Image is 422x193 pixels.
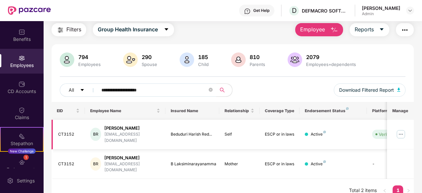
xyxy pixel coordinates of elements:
[140,62,158,67] div: Spouse
[180,52,194,67] img: svg+xml;base64,PHN2ZyB4bWxucz0iaHR0cDovL3d3dy53My5vcmcvMjAwMC9zdmciIHhtbG5zOnhsaW5rPSJodHRwOi8vd3...
[305,54,357,60] div: 2079
[93,23,174,36] button: Group Health Insurancecaret-down
[379,131,395,138] div: Verified
[300,25,325,34] span: Employee
[387,102,414,120] th: Manage
[216,83,232,97] button: search
[295,23,343,36] button: Employee
[58,131,80,138] div: CT3152
[52,102,85,120] th: EID
[334,83,406,97] button: Download Filtered Report
[225,161,254,167] div: Mother
[311,161,326,167] div: Active
[18,133,25,140] img: svg+xml;base64,PHN2ZyB4bWxucz0iaHR0cDovL3d3dy53My5vcmcvMjAwMC9zdmciIHdpZHRoPSIyMSIgaGVpZ2h0PSIyMC...
[197,62,210,67] div: Child
[18,55,25,61] img: svg+xml;base64,PHN2ZyBpZD0iRW1wbG95ZWVzIiB4bWxucz0iaHR0cDovL3d3dy53My5vcmcvMjAwMC9zdmciIHdpZHRoPS...
[104,125,160,131] div: [PERSON_NAME]
[104,155,160,161] div: [PERSON_NAME]
[225,108,249,113] span: Relationship
[56,26,64,34] img: svg+xml;base64,PHN2ZyB4bWxucz0iaHR0cDovL3d3dy53My5vcmcvMjAwMC9zdmciIHdpZHRoPSIyNCIgaGVpZ2h0PSIyNC...
[90,108,155,113] span: Employee Name
[8,6,51,15] img: New Pazcare Logo
[18,159,25,166] img: svg+xml;base64,PHN2ZyBpZD0iRW5kb3JzZW1lbnRzIiB4bWxucz0iaHR0cDovL3d3dy53My5vcmcvMjAwMC9zdmciIHdpZH...
[90,157,101,171] div: BR
[253,8,269,13] div: Get Help
[77,54,102,60] div: 794
[69,86,74,94] span: All
[330,26,338,34] img: svg+xml;base64,PHN2ZyB4bWxucz0iaHR0cDovL3d3dy53My5vcmcvMjAwMC9zdmciIHhtbG5zOnhsaW5rPSJodHRwOi8vd3...
[305,62,357,67] div: Employees+dependents
[15,177,37,184] div: Settings
[397,88,401,92] img: svg+xml;base64,PHN2ZyB4bWxucz0iaHR0cDovL3d3dy53My5vcmcvMjAwMC9zdmciIHhtbG5zOnhsaW5rPSJodHRwOi8vd3...
[401,26,409,34] img: svg+xml;base64,PHN2ZyB4bWxucz0iaHR0cDovL3d3dy53My5vcmcvMjAwMC9zdmciIHdpZHRoPSIyNCIgaGVpZ2h0PSIyNC...
[219,102,260,120] th: Relationship
[57,108,75,113] span: EID
[372,108,408,113] div: Platform Status
[98,25,158,34] span: Group Health Insurance
[346,107,349,110] img: svg+xml;base64,PHN2ZyB4bWxucz0iaHR0cDovL3d3dy53My5vcmcvMjAwMC9zdmciIHdpZHRoPSI4IiBoZWlnaHQ9IjgiIH...
[362,5,400,11] div: [PERSON_NAME]
[350,23,389,36] button: Reportscaret-down
[305,108,361,113] div: Endorsement Status
[216,87,229,93] span: search
[367,149,414,179] td: -
[355,25,374,34] span: Reports
[60,83,100,97] button: Allcaret-down
[302,8,348,14] div: DEFMACRO SOFTWARE PRIVATE LIMITED
[123,52,138,67] img: svg+xml;base64,PHN2ZyB4bWxucz0iaHR0cDovL3d3dy53My5vcmcvMjAwMC9zdmciIHhtbG5zOnhsaW5rPSJodHRwOi8vd3...
[52,23,86,36] button: Filters
[171,161,214,167] div: B Laksiminarayanamma
[244,8,251,15] img: svg+xml;base64,PHN2ZyBpZD0iSGVscC0zMngzMiIgeG1sbnM9Imh0dHA6Ly93d3cudzMub3JnLzIwMDAvc3ZnIiB3aWR0aD...
[396,129,406,140] img: manageButton
[379,27,384,33] span: caret-down
[248,54,266,60] div: 810
[197,54,210,60] div: 185
[18,107,25,113] img: svg+xml;base64,PHN2ZyBpZD0iQ2xhaW0iIHhtbG5zPSJodHRwOi8vd3d3LnczLm9yZy8yMDAwL3N2ZyIgd2lkdGg9IjIwIi...
[265,161,295,167] div: ESCP or in laws
[66,25,81,34] span: Filters
[225,131,254,138] div: Self
[1,140,43,147] div: Stepathon
[164,27,169,33] span: caret-down
[140,54,158,60] div: 290
[77,62,102,67] div: Employees
[406,189,410,193] span: right
[165,102,219,120] th: Insured Name
[260,102,300,120] th: Coverage Type
[104,161,160,174] div: [EMAIL_ADDRESS][DOMAIN_NAME]
[407,8,413,13] img: svg+xml;base64,PHN2ZyBpZD0iRHJvcGRvd24tMzJ4MzIiIHhtbG5zPSJodHRwOi8vd3d3LnczLm9yZy8yMDAwL3N2ZyIgd2...
[209,87,213,93] span: close-circle
[171,131,214,138] div: Beduduri Harish Red...
[58,161,80,167] div: CT3152
[311,131,326,138] div: Active
[265,131,295,138] div: ESCP or in laws
[60,52,74,67] img: svg+xml;base64,PHN2ZyB4bWxucz0iaHR0cDovL3d3dy53My5vcmcvMjAwMC9zdmciIHhtbG5zOnhsaW5rPSJodHRwOi8vd3...
[339,86,394,94] span: Download Filtered Report
[292,7,297,15] span: D
[209,88,213,92] span: close-circle
[18,29,25,35] img: svg+xml;base64,PHN2ZyBpZD0iQmVuZWZpdHMiIHhtbG5zPSJodHRwOi8vd3d3LnczLm9yZy8yMDAwL3N2ZyIgd2lkdGg9Ij...
[18,81,25,87] img: svg+xml;base64,PHN2ZyBpZD0iQ0RfQWNjb3VudHMiIGRhdGEtbmFtZT0iQ0QgQWNjb3VudHMiIHhtbG5zPSJodHRwOi8vd3...
[231,52,246,67] img: svg+xml;base64,PHN2ZyB4bWxucz0iaHR0cDovL3d3dy53My5vcmcvMjAwMC9zdmciIHhtbG5zOnhsaW5rPSJodHRwOi8vd3...
[248,62,266,67] div: Parents
[23,155,29,160] div: 1
[85,102,165,120] th: Employee Name
[80,88,85,93] span: caret-down
[8,148,36,154] div: New Challenge
[323,131,326,133] img: svg+xml;base64,PHN2ZyB4bWxucz0iaHR0cDovL3d3dy53My5vcmcvMjAwMC9zdmciIHdpZHRoPSI4IiBoZWlnaHQ9IjgiIH...
[104,131,160,144] div: [EMAIL_ADDRESS][DOMAIN_NAME]
[90,128,101,141] div: BR
[323,160,326,163] img: svg+xml;base64,PHN2ZyB4bWxucz0iaHR0cDovL3d3dy53My5vcmcvMjAwMC9zdmciIHdpZHRoPSI4IiBoZWlnaHQ9IjgiIH...
[288,52,302,67] img: svg+xml;base64,PHN2ZyB4bWxucz0iaHR0cDovL3d3dy53My5vcmcvMjAwMC9zdmciIHhtbG5zOnhsaW5rPSJodHRwOi8vd3...
[362,11,400,16] div: Admin
[383,189,387,193] span: left
[7,177,14,184] img: svg+xml;base64,PHN2ZyBpZD0iU2V0dGluZy0yMHgyMCIgeG1sbnM9Imh0dHA6Ly93d3cudzMub3JnLzIwMDAvc3ZnIiB3aW...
